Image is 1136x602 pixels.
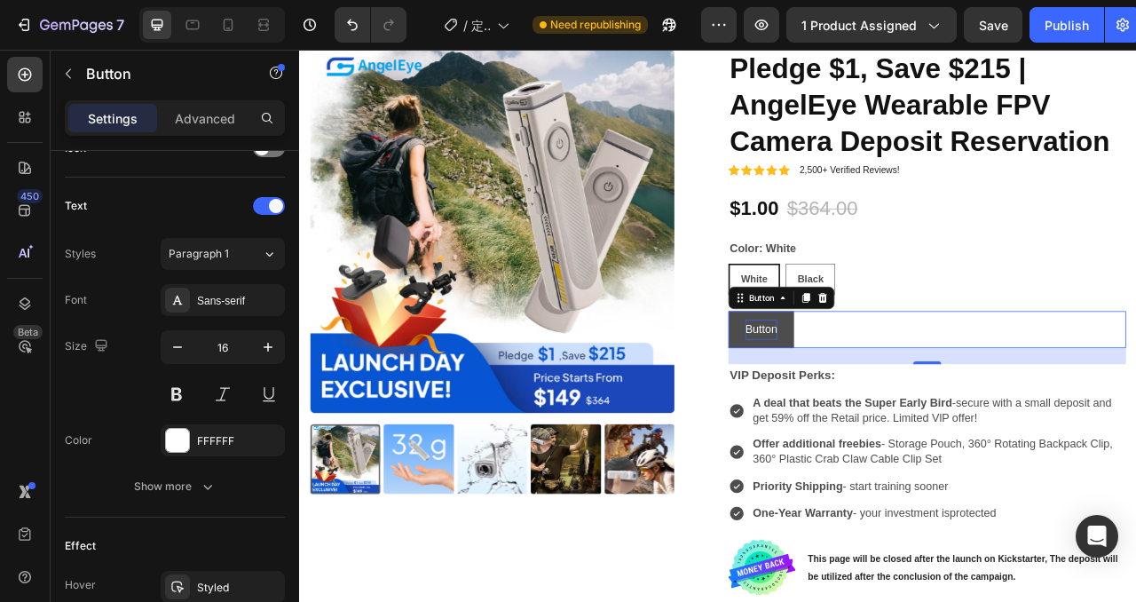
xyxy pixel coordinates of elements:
p: - your investment isprotected [577,582,1049,600]
span: White [562,285,596,299]
div: 450 [17,189,43,203]
button: <p>Button</p> [546,333,629,380]
div: FFFFFF [197,433,280,449]
div: Text [65,198,87,214]
strong: One-Year Warranty [577,582,704,598]
p: -secure with a small deposit and get 59% off the Retail price. Limited VlP offer! [577,441,1049,479]
strong: A deal that beats the Super Early Bird [577,442,831,457]
span: 1 product assigned [801,16,917,35]
div: Undo/Redo [335,7,406,43]
button: Paragraph 1 [161,238,285,270]
button: Show more [65,471,285,503]
div: Size [65,335,112,359]
p: VIP Deposit Perks: [548,402,1050,430]
div: Button [568,308,608,324]
legend: Color: White [546,241,634,265]
p: 2,500+ Verified Reviews! [636,147,763,162]
div: Color [65,432,92,448]
div: Open Intercom Messenger [1076,515,1118,558]
div: Show more [134,478,217,495]
div: Beta [13,325,43,339]
button: Publish [1029,7,1104,43]
div: $364.00 [619,185,712,220]
p: - start training sooner [577,547,1049,566]
span: Black [634,285,667,299]
button: 7 [7,7,132,43]
div: Publish [1045,16,1089,35]
iframe: Design area [299,50,1136,602]
p: Button [567,344,608,369]
div: Styles [65,246,96,262]
p: - Storage Pouch, 360° Rotating Backpack Clip, 360° Plastic Crab Claw Cable Clip Set [577,494,1049,531]
span: Paragraph 1 [169,246,229,262]
span: 定金页-套餐A-$149 [471,16,490,35]
span: Need republishing [550,17,641,33]
span: Save [979,18,1008,33]
strong: Offer additional freebies [577,495,740,510]
p: Advanced [175,109,235,128]
div: Styled [197,580,280,596]
div: Effect [65,538,96,554]
button: 1 product assigned [786,7,957,43]
p: Button [86,63,237,84]
div: Hover [65,577,96,593]
p: 7 [116,14,124,36]
div: Font [65,292,87,308]
span: / [463,16,468,35]
p: Settings [88,109,138,128]
div: Sans-serif [197,293,280,309]
strong: Priority Shipping [577,548,691,563]
div: $1.00 [546,185,611,220]
button: Save [964,7,1022,43]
